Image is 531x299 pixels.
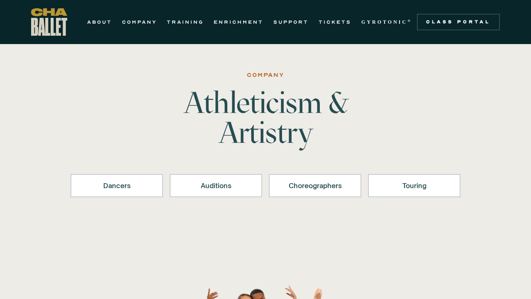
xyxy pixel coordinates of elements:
a: Dancers [71,174,163,197]
a: GYROTONIC® [361,17,412,27]
a: home [31,8,67,36]
a: COMPANY [122,17,157,27]
sup: ® [407,19,412,23]
a: ABOUT [87,17,112,27]
div: Company [247,70,284,80]
div: Class Portal [422,19,495,25]
a: ENRICHMENT [214,17,263,27]
div: Touring [379,181,450,191]
a: Auditions [170,174,262,197]
a: Class Portal [417,14,500,30]
div: Auditions [180,181,251,191]
a: SUPPORT [273,17,309,27]
a: Touring [368,174,460,197]
div: Choreographers [280,181,351,191]
div: Dancers [81,181,152,191]
a: TICKETS [319,17,351,27]
strong: GYROTONIC [361,19,407,25]
a: TRAINING [167,17,204,27]
h1: Athleticism & Artistry [136,88,395,147]
a: Choreographers [269,174,361,197]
